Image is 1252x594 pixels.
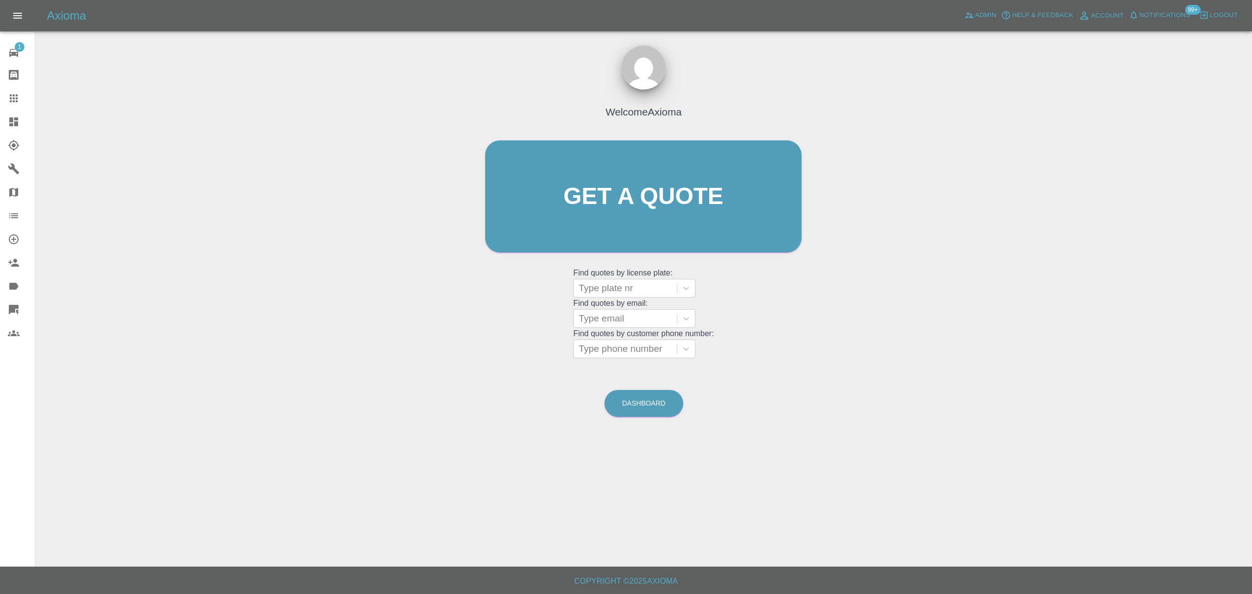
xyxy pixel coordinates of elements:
button: Help & Feedback [999,8,1075,23]
button: Logout [1197,8,1240,23]
h6: Copyright © 2025 Axioma [8,574,1244,588]
grid: Find quotes by email: [573,299,714,328]
h4: Welcome Axioma [605,104,682,119]
grid: Find quotes by license plate: [573,269,714,297]
button: Notifications [1126,8,1193,23]
span: Help & Feedback [1012,10,1073,21]
a: Dashboard [604,390,683,417]
a: Admin [962,8,999,23]
span: Logout [1210,10,1238,21]
a: Account [1076,8,1126,23]
span: 99+ [1185,5,1201,15]
span: Admin [975,10,997,21]
span: Notifications [1140,10,1190,21]
span: Account [1091,10,1124,22]
img: ... [622,46,666,90]
button: Open drawer [6,4,29,27]
grid: Find quotes by customer phone number: [573,329,714,358]
a: Get a quote [485,140,802,252]
h5: Axioma [47,8,86,23]
span: 1 [15,42,24,52]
